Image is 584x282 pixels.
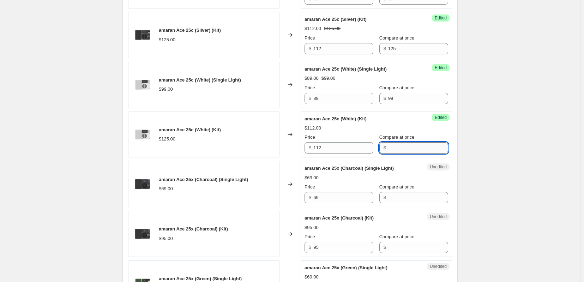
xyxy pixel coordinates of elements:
[159,86,173,93] div: $99.00
[132,24,153,46] img: amaranAce_-7_b3e83e99-a6b8-4b22-ac92-9e7dd930b5f1_80x.png
[305,75,319,82] div: $89.00
[435,15,447,21] span: Edited
[159,185,173,192] div: $69.00
[305,184,315,190] span: Price
[430,264,447,269] span: Unedited
[159,276,242,281] span: amaran Ace 25x (Green) (Single Light)
[305,134,315,140] span: Price
[309,46,311,51] span: $
[384,46,386,51] span: $
[430,164,447,170] span: Unedited
[324,25,341,32] strike: $125.00
[379,234,415,239] span: Compare at price
[305,166,394,171] span: amaran Ace 25x (Charcoal) (Single Light)
[379,85,415,90] span: Compare at price
[309,96,311,101] span: $
[435,115,447,120] span: Edited
[159,77,241,83] span: amaran Ace 25c (White) (Single Light)
[159,136,175,143] div: $125.00
[305,234,315,239] span: Price
[305,35,315,41] span: Price
[309,245,311,250] span: $
[159,177,248,182] span: amaran Ace 25x (Charcoal) (Single Light)
[435,65,447,71] span: Edited
[379,184,415,190] span: Compare at price
[159,36,175,43] div: $125.00
[379,35,415,41] span: Compare at price
[305,174,319,181] div: $69.00
[305,274,319,281] div: $69.00
[305,265,387,270] span: amaran Ace 25x (Green) (Single Light)
[159,127,221,132] span: amaran Ace 25c (White) (Kit)
[384,96,386,101] span: $
[384,145,386,150] span: $
[132,74,153,95] img: amaranAce_-8_2183f2fd-d0b1-407e-82a2-597a75ff0ca3_80x.png
[430,214,447,220] span: Unedited
[305,224,319,231] div: $95.00
[305,116,367,121] span: amaran Ace 25c (White) (Kit)
[309,145,311,150] span: $
[384,195,386,200] span: $
[305,215,374,221] span: amaran Ace 25x (Charcoal) (Kit)
[309,195,311,200] span: $
[305,25,321,32] div: $112.00
[132,124,153,145] img: amaranAce_-8_2183f2fd-d0b1-407e-82a2-597a75ff0ca3_80x.png
[305,85,315,90] span: Price
[379,134,415,140] span: Compare at price
[159,226,228,232] span: amaran Ace 25x (Charcoal) (Kit)
[305,17,367,22] span: amaran Ace 25c (Silver) (Kit)
[305,125,321,132] div: $112.00
[384,245,386,250] span: $
[132,174,153,195] img: amaranAce_-8_79ff3064-265f-4ce0-843c-905b36b34bfb_80x.png
[321,75,336,82] strike: $99.00
[159,28,221,33] span: amaran Ace 25c (Silver) (Kit)
[159,235,173,242] div: $95.00
[305,66,387,72] span: amaran Ace 25c (White) (Single Light)
[132,223,153,245] img: amaranAce_-8_79ff3064-265f-4ce0-843c-905b36b34bfb_80x.png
